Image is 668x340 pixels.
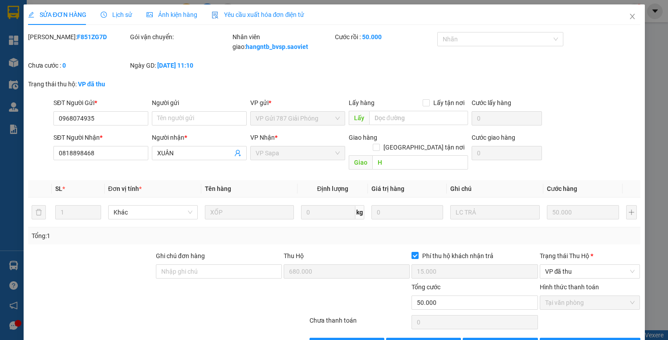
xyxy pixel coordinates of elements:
b: VP đã thu [78,81,106,88]
label: Ghi chú đơn hàng [156,252,205,259]
b: 0 [62,62,66,69]
span: Yêu cầu xuất hóa đơn điện tử [212,11,305,18]
span: Tổng cước [411,283,440,291]
div: Trạng thái Thu Hộ [540,251,640,261]
input: 0 [547,205,619,219]
div: Cước rồi : [335,32,436,42]
span: Phí thu hộ khách nhận trả [419,251,497,261]
div: Ngày GD: [130,61,231,70]
div: Tổng: 1 [32,231,259,241]
input: Dọc đường [369,111,468,125]
span: user-add [234,150,241,157]
span: Ảnh kiện hàng [147,11,197,18]
div: SĐT Người Nhận [53,133,148,142]
div: [PERSON_NAME]: [28,32,129,42]
span: Đơn vị tính [108,185,142,192]
span: Cước hàng [547,185,577,192]
span: kg [355,205,364,219]
div: Người gửi [152,98,247,108]
span: Giá trị hàng [371,185,404,192]
input: Cước lấy hàng [472,111,542,125]
span: SL [55,185,62,192]
span: Tên hàng [205,185,231,192]
b: hangntb_bvsp.saoviet [246,43,308,50]
button: delete [32,205,46,219]
th: Ghi chú [447,180,543,198]
input: Ghi chú đơn hàng [156,264,282,279]
div: SĐT Người Gửi [53,98,148,108]
span: close [629,13,636,20]
b: [DATE] 11:10 [157,62,193,69]
button: Close [620,4,645,29]
span: clock-circle [101,12,107,18]
span: Giao hàng [349,134,377,141]
input: Dọc đường [372,155,468,170]
div: Nhân viên giao: [232,32,333,52]
label: Cước giao hàng [472,134,515,141]
span: VP đã thu [545,265,635,278]
div: VP gửi [250,98,345,108]
span: Lịch sử [101,11,132,18]
label: Hình thức thanh toán [540,283,599,291]
span: Lấy tận nơi [430,98,468,108]
span: SỬA ĐƠN HÀNG [28,11,86,18]
span: Định lượng [317,185,348,192]
span: Thu Hộ [284,252,304,259]
span: VP Gửi 787 Giải Phóng [256,112,340,125]
button: plus [626,205,637,219]
img: icon [212,12,219,19]
label: Cước lấy hàng [472,99,511,106]
span: edit [28,12,34,18]
div: Chưa cước : [28,61,129,70]
b: 50.000 [362,33,382,40]
span: Tại văn phòng [545,296,635,309]
span: Giao [349,155,372,170]
input: Ghi Chú [450,205,540,219]
input: VD: Bàn, Ghế [205,205,294,219]
span: Lấy [349,111,369,125]
span: picture [147,12,153,18]
span: Lấy hàng [349,99,375,106]
div: Trạng thái thu hộ: [28,79,154,89]
div: Người nhận [152,133,247,142]
input: Cước giao hàng [472,146,542,160]
span: Khác [114,206,192,219]
span: VP Nhận [250,134,275,141]
div: Gói vận chuyển: [130,32,231,42]
span: VP Sapa [256,146,340,160]
div: Chưa thanh toán [309,316,411,331]
span: [GEOGRAPHIC_DATA] tận nơi [380,142,468,152]
b: F851ZG7D [77,33,107,40]
input: 0 [371,205,443,219]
